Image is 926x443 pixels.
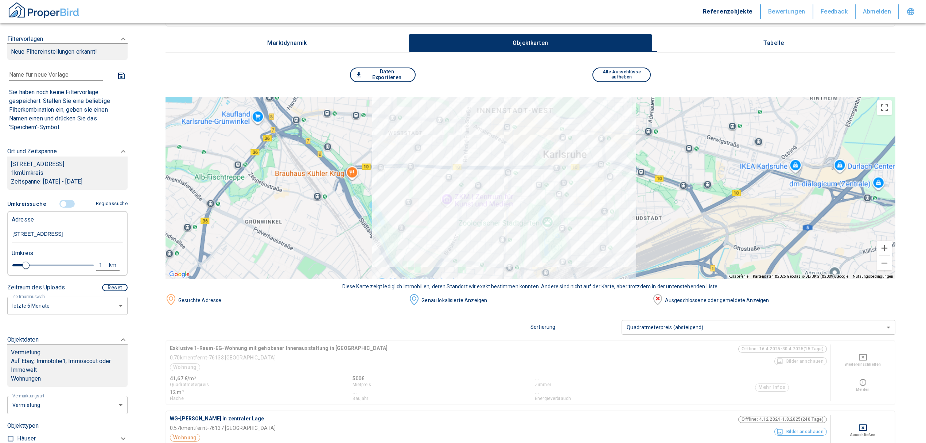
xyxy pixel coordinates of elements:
p: Ort und Zeitspanne [7,147,57,156]
p: Exklusive 1-Raum-EG-Wohnung mit gehobener Innenausstattung in [GEOGRAPHIC_DATA] [170,344,553,352]
p: Adresse [12,215,34,224]
div: 1 [98,261,111,270]
div: km [111,261,118,270]
p: Zimmer [535,382,551,387]
p: ... [535,389,539,396]
div: Ausgeschlossene oder gemeldete Anzeigen [663,297,895,304]
div: Quadratmeterpreis (absteigend) [622,317,895,337]
p: Zeitspanne: [DATE] - [DATE] [11,177,124,186]
button: Feedback [813,4,856,19]
p: Wieder [845,362,857,367]
p: 76137 [GEOGRAPHIC_DATA] [209,424,276,432]
p: Quadratmeterpreis [170,382,209,387]
button: report this listing [834,378,891,387]
p: Umkreis [12,249,33,258]
p: Objektkarten [512,40,549,46]
button: Vergrößern [877,241,892,255]
p: Energieverbrauch [535,396,571,401]
div: Gesuchte Adresse [176,297,409,304]
p: Ausschließen [850,432,875,438]
button: Regionssuche [93,197,128,210]
img: image [166,294,176,305]
button: Kurzbefehle [728,274,748,279]
button: Vollbildansicht ein/aus [877,100,892,115]
div: Diese Karte zeigt lediglich Immobilien, deren Standort wir exakt bestimmen konnten. Andere sind n... [166,283,895,290]
button: Umkreissuche [7,197,49,211]
div: FiltervorlagenNeue Filtereinstellungen erkannt! [7,27,128,67]
p: 12 m² [170,389,184,396]
button: Reset [102,284,128,291]
p: Marktdynamik [267,40,307,46]
button: Alle Ausschlüsse aufheben [592,68,651,82]
p: 500€ [353,375,365,382]
button: ProperBird Logo and Home Button [7,1,80,22]
button: Abmelden [856,4,899,19]
img: ProperBird Logo and Home Button [7,1,80,19]
a: Nutzungsbedingungen (wird in neuem Tab geöffnet) [853,274,893,278]
div: letzte 6 Monate [7,395,128,415]
img: image [409,294,420,305]
p: ... [353,389,357,396]
button: Referenzobjekte [696,4,761,19]
p: 0.70 km entfernt - [170,354,209,362]
button: Deselect for this search [834,353,891,362]
a: Dieses Gebiet in Google Maps öffnen (in neuem Fenster) [167,270,191,279]
p: [STREET_ADDRESS] [11,160,124,169]
p: Sortierung [530,323,622,331]
p: Wohnungen [11,374,124,383]
button: Daten Exportieren [350,68,416,82]
p: Objekttypen [7,421,128,430]
p: Zeitraum des Uploads [7,283,65,292]
p: Fläche [170,396,184,401]
p: Melden [856,387,869,392]
p: 0.57 km entfernt - [170,424,209,432]
button: Verkleinern [877,256,892,270]
button: 1km [96,260,120,271]
p: 1 km Umkreis [11,169,124,177]
p: einschließen [857,362,881,367]
button: Bilder anschauen [774,428,827,436]
div: Genau lokalisierte Anzeigen [420,297,652,304]
span: Kartendaten ©2025 GeoBasis-DE/BKG (©2009), Google [753,274,848,278]
p: Häuser [17,434,36,443]
div: Ort und Zeitspanne[STREET_ADDRESS]1kmUmkreisZeitspanne: [DATE] - [DATE] [7,140,128,197]
p: Auf Ebay, Immobilie1, Immoscout oder Immowelt [11,357,124,374]
img: image [652,294,663,305]
div: letzte 6 Monate [7,296,128,315]
p: Sie haben noch keine Filtervorlage gespeichert. Stellen Sie eine beliebige Filterkombination ein,... [9,88,126,132]
p: Objektdaten [7,335,39,344]
button: Bewertungen [761,4,813,19]
p: Baujahr [353,396,369,401]
p: ... [535,375,539,382]
div: ObjektdatenVermietungAuf Ebay, Immobilie1, Immoscout oder ImmoweltWohnungen [7,328,128,394]
p: Neue Filtereinstellungen erkannt! [11,47,124,56]
p: 41,67 €/m² [170,375,196,382]
button: Deselect for this search [834,423,891,432]
button: Mehr Infos [755,384,789,392]
p: Vermietung [11,348,41,357]
input: Adresse ändern [12,226,123,243]
button: Bilder anschauen [774,357,827,365]
p: Filtervorlagen [7,35,43,43]
p: WG-[PERSON_NAME] in zentraler Lage [170,415,553,423]
p: 76133 [GEOGRAPHIC_DATA] [209,354,276,362]
div: wrapped label tabs example [166,34,895,52]
p: Mietpreis [353,382,371,387]
img: Google [167,270,191,279]
p: Tabelle [755,40,792,46]
div: FiltervorlagenNeue Filtereinstellungen erkannt! [7,67,128,134]
div: FiltervorlagenNeue Filtereinstellungen erkannt! [7,197,128,315]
